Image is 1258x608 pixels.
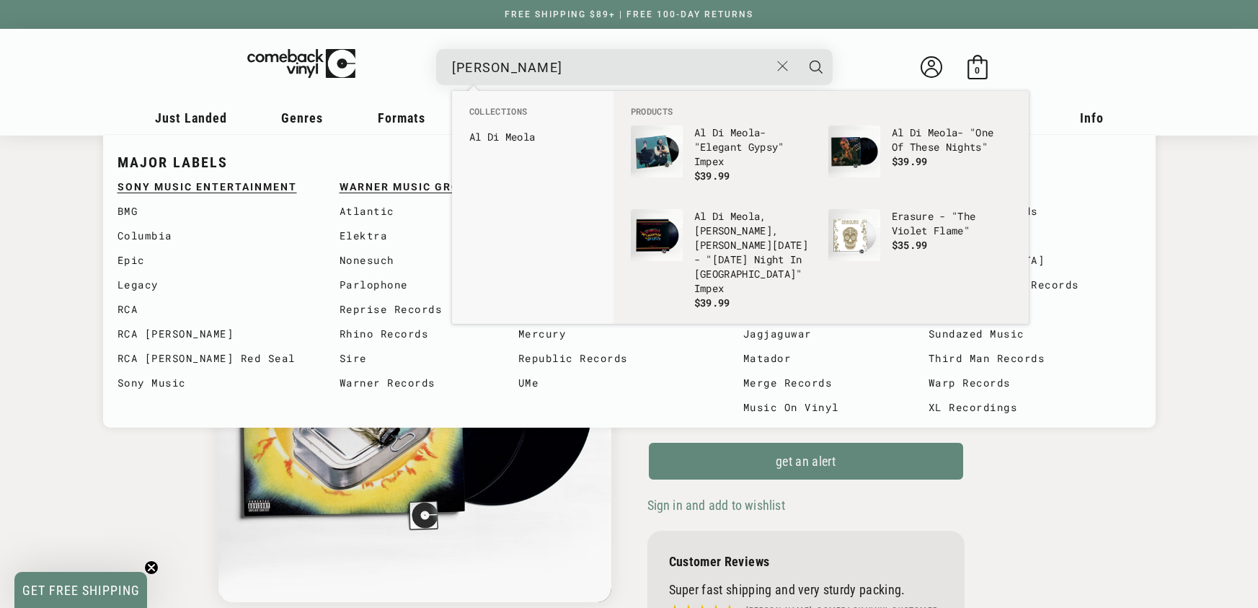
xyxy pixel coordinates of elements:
a: RCA [118,297,340,322]
li: products: Al Di Meola - "Elegant Gypsy" Impex [624,118,821,202]
a: [MEDICAL_DATA] Records [929,273,1141,297]
b: Meola [730,209,761,223]
span: $35.99 [892,238,928,252]
a: [GEOGRAPHIC_DATA] [929,248,1141,273]
a: Sundazed Music [929,322,1141,346]
button: Close teaser [144,560,159,575]
a: Columbia [118,224,340,248]
a: Parlophone [340,273,518,297]
a: Mercury [518,322,714,346]
a: Numero Group [929,224,1141,248]
img: Erasure - "The Violet Flame" [828,209,880,261]
span: $39.99 [694,296,730,309]
a: get an alert [647,441,965,481]
b: Di [487,130,500,144]
span: GET FREE SHIPPING [22,583,140,598]
button: Close [769,50,796,82]
a: Jagjaguwar [743,322,929,346]
a: New West Records [929,199,1141,224]
b: Meola [928,125,958,139]
p: , [PERSON_NAME], [PERSON_NAME][DATE] - "[DATE] Night In [GEOGRAPHIC_DATA]" Impex [694,209,814,296]
p: Customer Reviews [669,554,943,569]
b: Al [694,125,706,139]
span: Genres [281,110,323,125]
li: Products [624,105,1019,118]
b: Al [892,125,904,139]
a: Mute [929,175,1141,199]
li: collections: Al Di Meola [462,125,603,149]
a: Erasure - "The Violet Flame" Erasure - "The Violet Flame" $35.99 [828,209,1011,278]
a: Republic Records [518,346,714,371]
a: Warp Records [929,371,1141,395]
span: 0 [975,65,980,76]
img: Al Di Meola - "One Of These Nights" [828,125,880,177]
a: Sub Pop [929,297,1141,322]
a: Sire [340,346,518,371]
a: Warner Records [340,371,518,395]
span: Just Landed [155,110,227,125]
a: Rhino Records [340,322,518,346]
b: Meola [505,130,536,144]
span: Sign in and add to wishlist [647,498,785,513]
b: Al [694,209,706,223]
a: Al Di Meola, John McLaughlin, Paco De Lucia - "Friday Night In San Francisco" Impex Al Di Meola, ... [631,209,814,310]
div: Collections [452,91,614,156]
a: Sony Music [118,371,340,395]
span: $39.99 [892,154,928,168]
a: XL Recordings [929,395,1141,420]
a: RCA [PERSON_NAME] [118,322,340,346]
li: Collections [462,105,603,125]
a: Reprise Records [340,297,518,322]
a: Nonesuch [340,248,518,273]
p: - "Elegant Gypsy" Impex [694,125,814,169]
b: Di [712,125,725,139]
a: Epic [118,248,340,273]
li: products: Al Di Meola, John McLaughlin, Paco De Lucia - "Friday Night In San Francisco" Impex [624,202,821,317]
a: Al Di Meola - "One Of These Nights" Al Di Meola- "One Of These Nights" $39.99 [828,125,1011,195]
p: Erasure - "The Violet Flame" [892,209,1011,238]
span: Info [1080,110,1104,125]
input: When autocomplete results are available use up and down arrows to review and enter to select [452,53,770,82]
b: Di [910,125,922,139]
a: Third Man Records [929,346,1141,371]
a: Legacy [118,273,340,297]
button: Search [798,49,834,85]
a: UMe [518,371,714,395]
li: products: Erasure - "The Violet Flame" [821,202,1019,286]
a: Elektra [340,224,518,248]
li: products: Al Di Meola - "One Of These Nights" [821,118,1019,202]
b: Al [469,130,482,144]
a: Matador [743,346,929,371]
div: Products [614,91,1029,324]
a: Merge Records [743,371,929,395]
span: $39.99 [694,169,730,182]
img: Al Di Meola - "Elegant Gypsy" Impex [631,125,683,177]
a: Music On Vinyl [743,395,929,420]
div: Search [436,49,833,85]
a: Al Di Meola [469,130,596,144]
p: - "One Of These Nights" [892,125,1011,154]
a: Al Di Meola - "Elegant Gypsy" Impex Al Di Meola- "Elegant Gypsy" Impex $39.99 [631,125,814,195]
a: BMG [118,199,340,224]
b: Di [712,209,725,223]
img: Al Di Meola, John McLaughlin, Paco De Lucia - "Friday Night In San Francisco" Impex [631,209,683,261]
a: FREE SHIPPING $89+ | FREE 100-DAY RETURNS [490,9,768,19]
span: Formats [378,110,425,125]
a: RCA [PERSON_NAME] Red Seal [118,346,340,371]
b: Meola [730,125,761,139]
button: Sign in and add to wishlist [647,497,789,514]
p: Super fast shipping and very sturdy packing. [669,582,943,597]
div: GET FREE SHIPPINGClose teaser [14,572,147,608]
a: Atlantic [340,199,518,224]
